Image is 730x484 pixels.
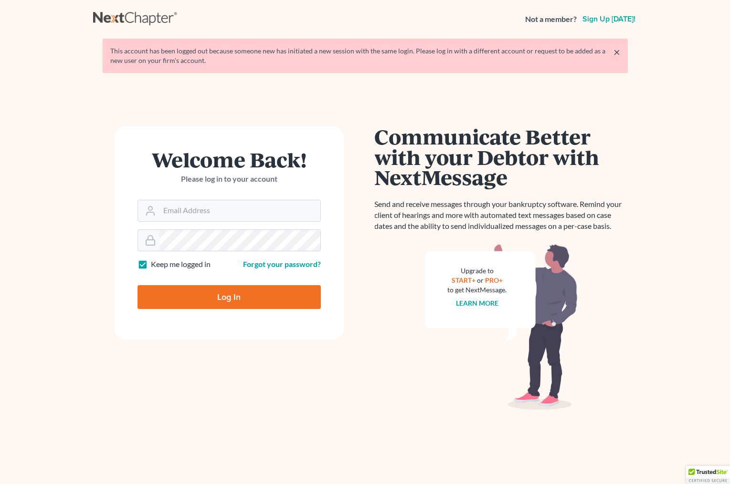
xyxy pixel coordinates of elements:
[159,200,320,221] input: Email Address
[375,199,628,232] p: Send and receive messages through your bankruptcy software. Remind your client of hearings and mo...
[452,276,476,284] a: START+
[138,174,321,185] p: Please log in to your account
[138,285,321,309] input: Log In
[614,46,620,58] a: ×
[686,466,730,484] div: TrustedSite Certified
[425,243,578,410] img: nextmessage_bg-59042aed3d76b12b5cd301f8e5b87938c9018125f34e5fa2b7a6b67550977c72.svg
[477,276,484,284] span: or
[138,149,321,170] h1: Welcome Back!
[375,126,628,187] h1: Communicate Better with your Debtor with NextMessage
[485,276,503,284] a: PRO+
[525,14,577,25] strong: Not a member?
[456,299,498,307] a: Learn more
[243,259,321,268] a: Forgot your password?
[110,46,620,65] div: This account has been logged out because someone new has initiated a new session with the same lo...
[151,259,211,270] label: Keep me logged in
[448,285,507,295] div: to get NextMessage.
[448,266,507,276] div: Upgrade to
[581,15,637,23] a: Sign up [DATE]!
